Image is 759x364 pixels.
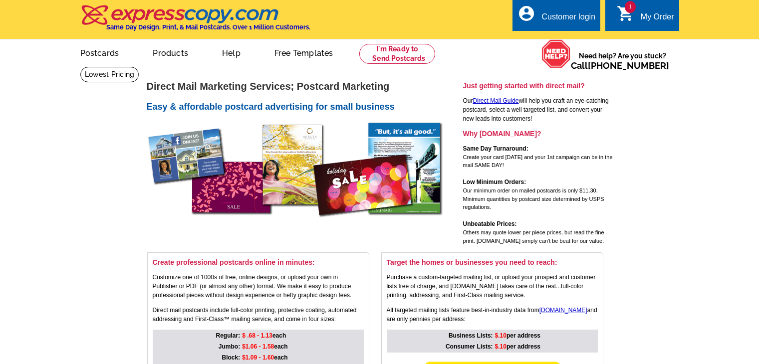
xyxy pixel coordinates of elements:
[242,354,287,361] strong: each
[106,23,310,31] h4: Same Day Design, Print, & Mail Postcards. Over 1 Million Customers.
[147,102,461,113] h2: Easy & affordable postcard advertising for small business
[387,258,598,267] h3: Target the homes or businesses you need to reach:
[242,343,287,350] strong: each
[258,40,349,64] a: Free Templates
[242,332,272,339] span: $ .68 - 1.13
[387,306,598,324] p: All targeted mailing lists feature best-in-industry data from and are only pennies per address:
[571,60,669,71] span: Call
[463,145,528,152] strong: Same Day Turnaround:
[463,129,613,138] h3: Why [DOMAIN_NAME]?
[463,229,604,244] span: Others may quote lower per piece prices, but read the fine print. [DOMAIN_NAME] simply can't be b...
[539,307,587,314] a: [DOMAIN_NAME]
[387,273,598,300] p: Purchase a custom-targeted mailing list, or upload your prospect and customer lists free of charg...
[625,1,636,13] span: 1
[463,154,613,169] span: Create your card [DATE] and your 1st campaign can be in the mail SAME DAY!
[495,332,540,339] strong: per address
[206,40,256,64] a: Help
[147,118,446,234] img: direct mail postcards
[495,332,506,339] span: $.10
[147,81,461,92] h1: Direct Mail Marketing Services; Postcard Marketing
[219,343,240,350] strong: Jumbo:
[571,51,674,71] span: Need help? Are you stuck?
[463,220,517,227] strong: Unbeatable Prices:
[64,40,135,64] a: Postcards
[449,332,493,339] strong: Business Lists:
[463,179,526,185] strong: Low Minimum Orders:
[541,12,595,26] div: Customer login
[641,12,674,26] div: My Order
[463,96,613,123] p: Our will help you craft an eye-catching postcard, select a well targeted list, and convert your n...
[495,343,540,350] strong: per address
[588,60,669,71] a: [PHONE_NUMBER]
[541,39,571,68] img: help
[463,187,604,210] span: Our minimum order on mailed postcards is only $11.30. Minimum quantities by postcard size determi...
[495,343,506,350] span: $.10
[242,343,274,350] span: $1.06 - 1.58
[517,11,595,23] a: account_circle Customer login
[473,97,519,104] a: Direct Mail Guide
[242,354,274,361] span: $1.09 - 1.60
[222,354,241,361] strong: Block:
[617,11,674,23] a: 1 shopping_cart My Order
[153,306,364,324] p: Direct mail postcards include full-color printing, protective coating, automated addressing and F...
[463,81,613,90] h3: Just getting started with direct mail?
[242,332,286,339] strong: each
[80,12,310,31] a: Same Day Design, Print, & Mail Postcards. Over 1 Million Customers.
[153,273,364,300] p: Customize one of 1000s of free, online designs, or upload your own in Publisher or PDF (or almost...
[153,258,364,267] h3: Create professional postcards online in minutes:
[517,4,535,22] i: account_circle
[446,343,493,350] strong: Consumer Lists:
[216,332,241,339] strong: Regular:
[617,4,635,22] i: shopping_cart
[137,40,204,64] a: Products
